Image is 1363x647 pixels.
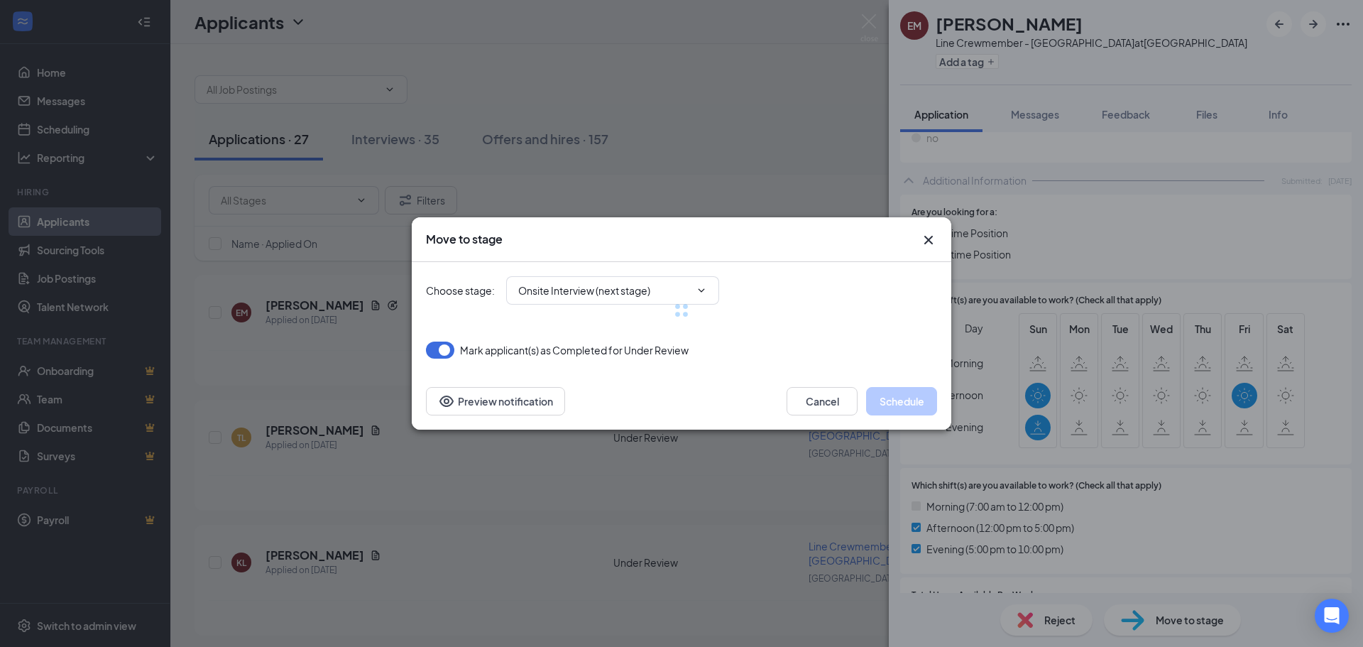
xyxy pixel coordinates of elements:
[920,232,937,249] button: Close
[1315,599,1349,633] div: Open Intercom Messenger
[426,232,503,247] h3: Move to stage
[866,387,937,415] button: Schedule
[920,232,937,249] svg: Cross
[426,387,565,415] button: Preview notificationEye
[787,387,858,415] button: Cancel
[438,393,455,410] svg: Eye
